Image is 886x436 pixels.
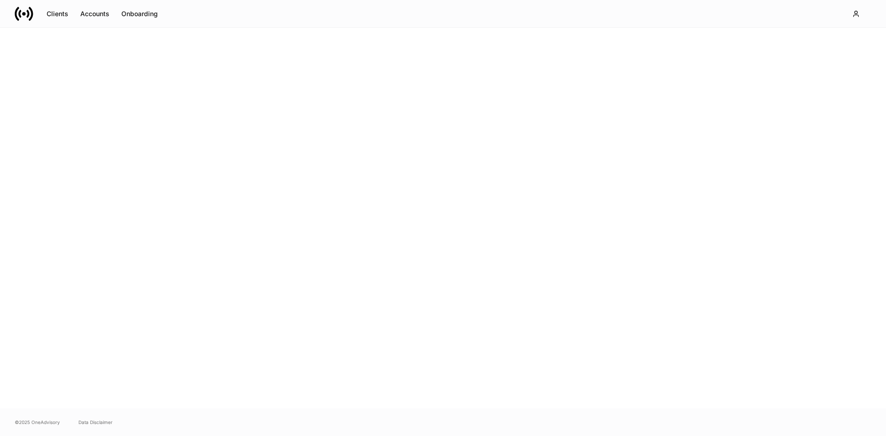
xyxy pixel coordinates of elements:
button: Accounts [74,6,115,21]
button: Clients [41,6,74,21]
div: Accounts [80,9,109,18]
button: Onboarding [115,6,164,21]
span: © 2025 OneAdvisory [15,418,60,426]
div: Onboarding [121,9,158,18]
a: Data Disclaimer [78,418,113,426]
div: Clients [47,9,68,18]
